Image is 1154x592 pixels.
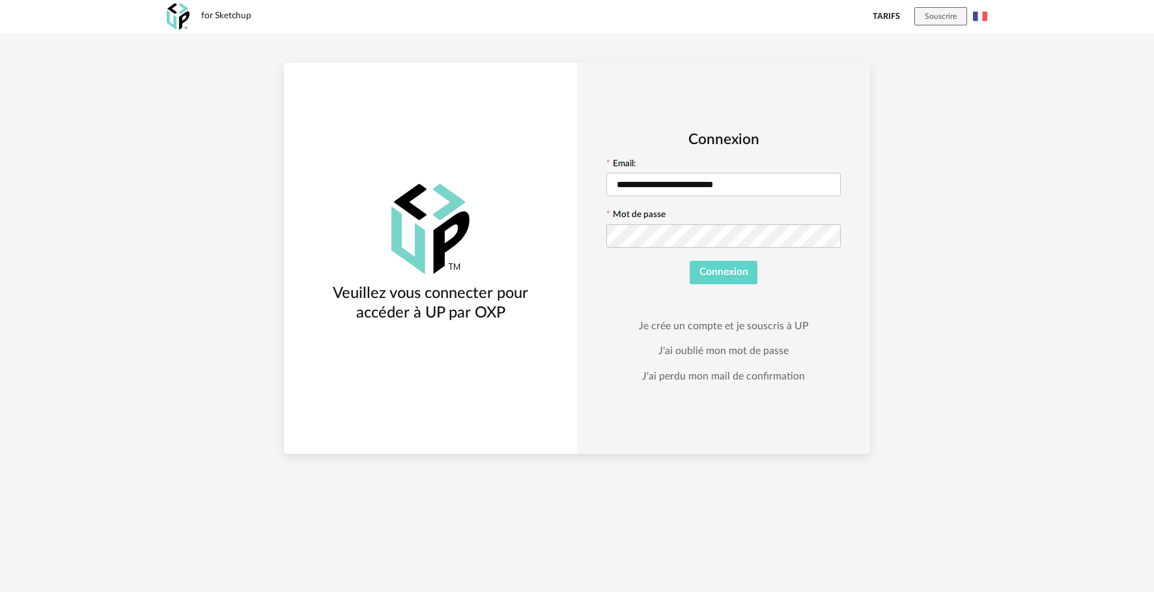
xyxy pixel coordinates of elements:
[639,319,808,333] a: Je crée un compte et je souscris à UP
[167,3,190,30] img: OXP
[658,344,789,357] a: J'ai oublié mon mot de passe
[699,267,748,277] span: Connexion
[642,370,805,383] a: J'ai perdu mon mail de confirmation
[973,9,987,23] img: fr
[925,12,957,20] span: Souscrire
[914,7,967,25] button: Souscrire
[690,261,758,284] button: Connexion
[201,10,251,22] div: for Sketchup
[391,184,470,274] img: OXP
[606,160,636,171] label: Email:
[606,130,841,149] h2: Connexion
[606,211,666,222] label: Mot de passe
[307,284,554,323] h3: Veuillez vous connecter pour accéder à UP par OXP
